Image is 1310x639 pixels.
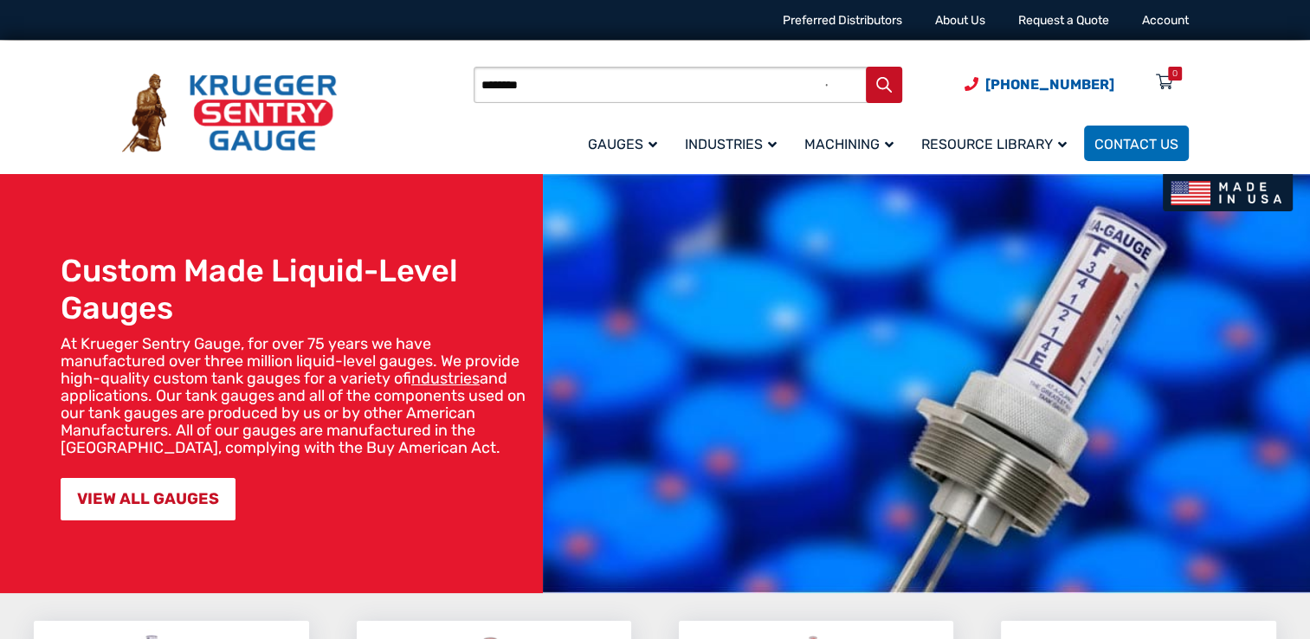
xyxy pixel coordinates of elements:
[578,123,674,164] a: Gauges
[685,136,777,152] span: Industries
[1094,136,1178,152] span: Contact Us
[985,76,1114,93] span: [PHONE_NUMBER]
[794,123,911,164] a: Machining
[122,74,337,153] img: Krueger Sentry Gauge
[866,67,902,103] button: Search
[1172,67,1178,81] div: 0
[61,335,534,456] p: At Krueger Sentry Gauge, for over 75 years we have manufactured over three million liquid-level g...
[1084,126,1189,161] a: Contact Us
[965,74,1114,95] a: Phone Number (920) 434-8860
[921,136,1067,152] span: Resource Library
[804,136,894,152] span: Machining
[543,174,1310,593] img: bg_hero_bannerksentry
[1018,13,1109,28] a: Request a Quote
[61,478,236,520] a: VIEW ALL GAUGES
[1142,13,1189,28] a: Account
[674,123,794,164] a: Industries
[588,136,657,152] span: Gauges
[935,13,985,28] a: About Us
[911,123,1084,164] a: Resource Library
[61,252,534,326] h1: Custom Made Liquid-Level Gauges
[411,369,480,388] a: industries
[1163,174,1293,211] img: Made In USA
[783,13,902,28] a: Preferred Distributors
